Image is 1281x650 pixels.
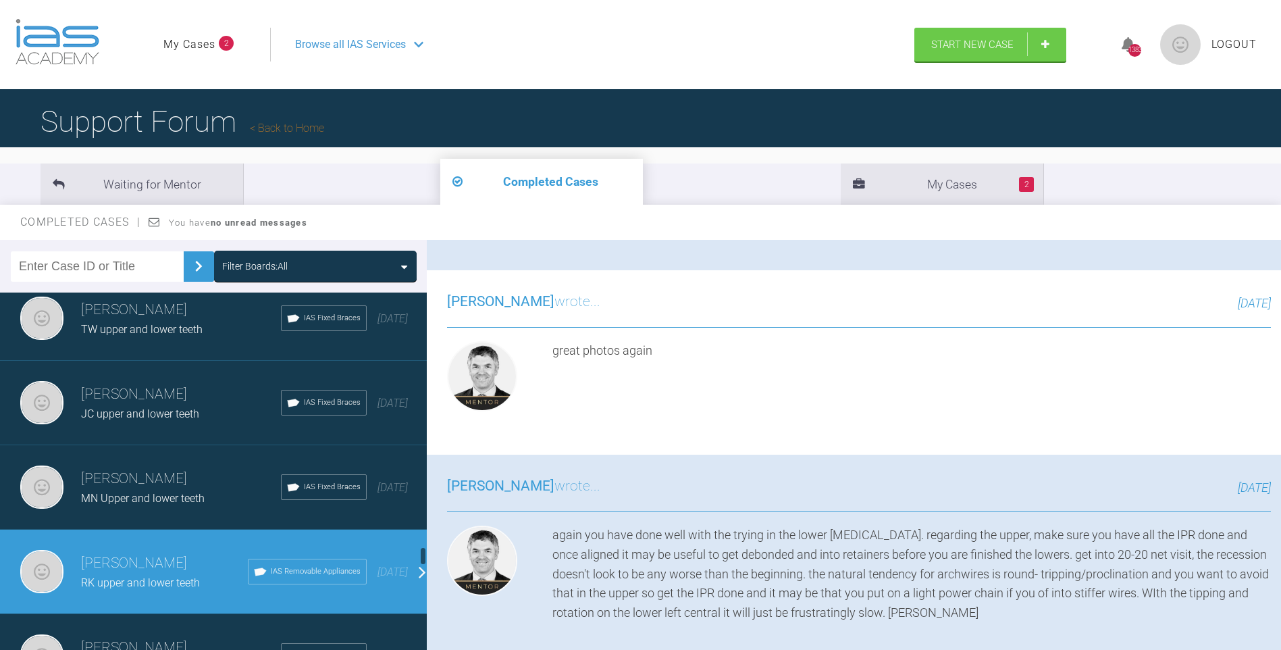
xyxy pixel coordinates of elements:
a: Back to Home [250,122,324,134]
img: chevronRight.28bd32b0.svg [188,255,209,277]
span: [DATE] [377,397,408,409]
img: Andrew Wallace [447,526,517,596]
span: IAS Fixed Braces [304,481,361,493]
span: Browse all IAS Services [295,36,406,53]
span: [PERSON_NAME] [447,478,554,494]
span: Start New Case [931,39,1014,51]
img: profile.png [1160,24,1201,65]
span: 2 [219,36,234,51]
div: 1383 [1128,44,1141,57]
li: My Cases [841,164,1043,205]
span: IAS Fixed Braces [304,312,361,324]
div: again you have done well with the trying in the lower [MEDICAL_DATA]. regarding the upper, make s... [552,526,1271,623]
span: IAS Removable Appliances [271,566,361,578]
span: MN Upper and lower teeth [81,492,205,505]
h3: [PERSON_NAME] [81,383,281,406]
img: Neil Fearns [20,297,63,340]
span: TW upper and lower teeth [81,323,203,336]
span: RK upper and lower teeth [81,576,200,589]
img: Neil Fearns [20,466,63,509]
span: [DATE] [1238,480,1271,495]
span: You have [169,218,307,228]
span: 2 [1019,177,1034,192]
h3: [PERSON_NAME] [81,552,248,575]
h3: wrote... [447,291,600,314]
strong: no unread messages [211,218,307,228]
span: [PERSON_NAME] [447,293,554,309]
span: Completed Cases [20,216,140,228]
h1: Support Forum [41,98,324,145]
li: Completed Cases [440,159,643,205]
img: Andrew Wallace [447,341,517,411]
img: Neil Fearns [20,381,63,424]
li: Waiting for Mentor [41,164,243,205]
span: [DATE] [1238,296,1271,310]
span: JC upper and lower teeth [81,407,199,420]
span: [DATE] [377,481,408,494]
img: Neil Fearns [20,550,63,593]
div: Filter Boards: All [222,259,288,274]
input: Enter Case ID or Title [11,251,184,282]
a: Start New Case [914,28,1066,61]
span: [DATE] [377,566,408,578]
h3: wrote... [447,475,600,498]
img: logo-light.3e3ef733.png [16,19,99,65]
a: My Cases [163,36,215,53]
div: great photos again [552,341,1271,417]
span: [DATE] [377,312,408,325]
a: Logout [1211,36,1257,53]
h3: [PERSON_NAME] [81,299,281,322]
span: IAS Fixed Braces [304,397,361,409]
h3: [PERSON_NAME] [81,468,281,491]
